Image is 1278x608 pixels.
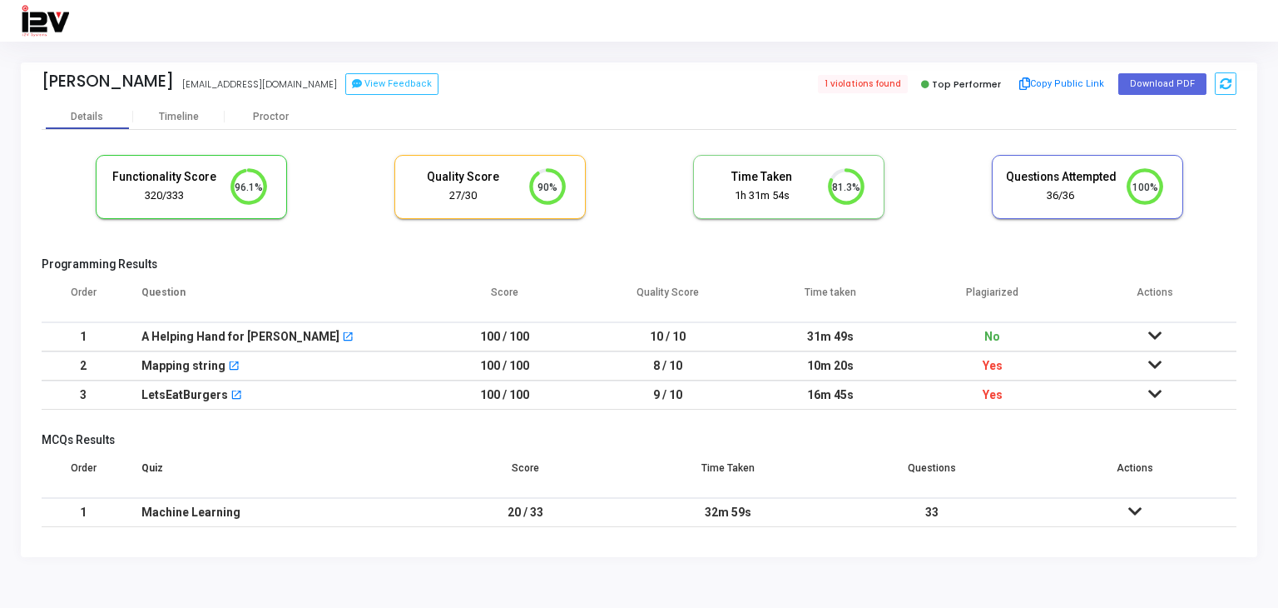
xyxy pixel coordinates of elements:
td: 100 / 100 [424,381,586,410]
th: Actions [1074,276,1236,322]
button: View Feedback [345,73,438,95]
th: Time taken [749,276,911,322]
td: 100 / 100 [424,322,586,351]
div: Machine Learning [141,499,407,526]
th: Actions [1033,451,1236,498]
mat-icon: open_in_new [230,391,242,402]
div: Proctor [225,111,316,123]
td: 2 [42,351,125,381]
th: Order [42,451,125,498]
button: Copy Public Link [1014,72,1110,97]
div: 320/333 [109,188,220,204]
td: 33 [830,498,1033,527]
span: Top Performer [932,77,1001,91]
th: Quiz [125,451,424,498]
div: 36/36 [1005,188,1117,204]
div: LetsEatBurgers [141,381,228,409]
th: Time Taken [627,451,830,498]
div: [PERSON_NAME] [42,72,174,91]
th: Plagiarized [911,276,1073,322]
th: Question [125,276,424,322]
td: 1 [42,498,125,527]
td: 9 / 10 [586,381,748,410]
td: 10m 20s [749,351,911,381]
td: 20 / 33 [424,498,627,527]
div: Mapping string [141,352,225,380]
th: Order [42,276,125,322]
td: 100 / 100 [424,351,586,381]
div: Timeline [159,111,199,123]
img: logo [21,4,69,37]
div: 1h 31m 54s [706,188,818,204]
td: 3 [42,381,125,410]
span: No [984,330,1000,343]
th: Quality Score [586,276,748,322]
div: Details [71,111,103,123]
mat-icon: open_in_new [342,332,354,344]
td: 10 / 10 [586,322,748,351]
h5: Questions Attempted [1005,170,1117,184]
div: 27/30 [408,188,519,204]
mat-icon: open_in_new [228,361,240,373]
h5: Time Taken [706,170,818,184]
td: 8 / 10 [586,351,748,381]
div: [EMAIL_ADDRESS][DOMAIN_NAME] [182,77,337,92]
h5: MCQs Results [42,433,1236,447]
td: 1 [42,322,125,351]
td: 16m 45s [749,381,911,410]
span: 1 violations found [818,75,908,93]
div: 32m 59s [643,499,813,526]
th: Score [424,276,586,322]
h5: Quality Score [408,170,519,184]
div: A Helping Hand for [PERSON_NAME] [141,323,339,351]
th: Score [424,451,627,498]
span: Yes [983,359,1003,372]
td: 31m 49s [749,322,911,351]
span: Yes [983,388,1003,401]
h5: Programming Results [42,257,1236,272]
h5: Functionality Score [109,170,220,184]
th: Questions [830,451,1033,498]
button: Download PDF [1118,73,1206,95]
